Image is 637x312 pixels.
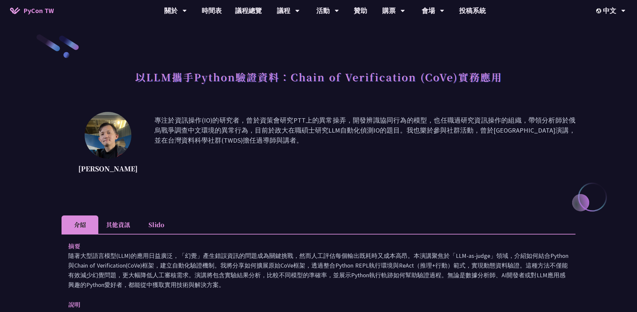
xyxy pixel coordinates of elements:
[98,215,138,234] li: 其他資訊
[596,8,603,13] img: Locale Icon
[85,112,131,159] img: Kevin Tseng
[3,2,61,19] a: PyCon TW
[68,300,555,309] p: 說明
[78,164,138,174] p: [PERSON_NAME]
[23,6,54,16] span: PyCon TW
[154,115,575,175] p: 專注於資訊操作(IO)的研究者，曾於資策會研究PTT上的異常操弄，開發辨識協同行為的模型，也任職過研究資訊操作的組織，帶領分析師於俄烏戰爭調查中文環境的異常行為，目前於政大在職碩士研究LLM自動...
[135,67,502,87] h1: 以LLM攜手Python驗證資料：Chain of Verification (CoVe)實務應用
[68,241,555,251] p: 摘要
[138,215,175,234] li: Slido
[10,7,20,14] img: Home icon of PyCon TW 2025
[62,215,98,234] li: 介紹
[68,251,569,290] p: 隨著大型語言模型(LLM)的應用日益廣泛，「幻覺」產生錯誤資訊的問題成為關鍵挑戰，然而人工評估每個輸出既耗時又成本高昂。本演講聚焦於「LLM-as-judge」領域，介紹如何結合Python與C...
